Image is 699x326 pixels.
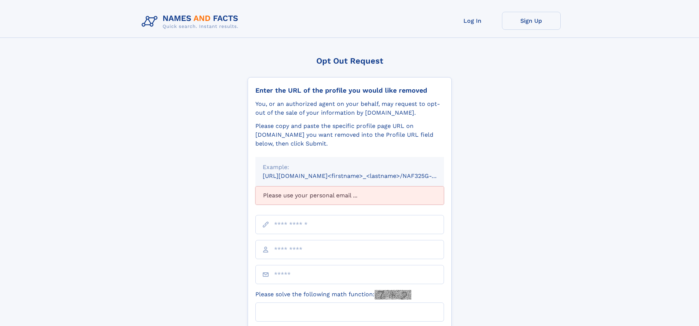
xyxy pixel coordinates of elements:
div: Please copy and paste the specific profile page URL on [DOMAIN_NAME] you want removed into the Pr... [255,122,444,148]
div: Please use your personal email ... [255,186,444,205]
div: Example: [263,163,437,172]
div: You, or an authorized agent on your behalf, may request to opt-out of the sale of your informatio... [255,100,444,117]
a: Log In [443,12,502,30]
img: Logo Names and Facts [139,12,244,32]
a: Sign Up [502,12,561,30]
div: Opt Out Request [248,56,452,65]
small: [URL][DOMAIN_NAME]<firstname>_<lastname>/NAF325G-xxxxxxxx [263,172,458,179]
label: Please solve the following math function: [255,290,411,300]
div: Enter the URL of the profile you would like removed [255,86,444,94]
